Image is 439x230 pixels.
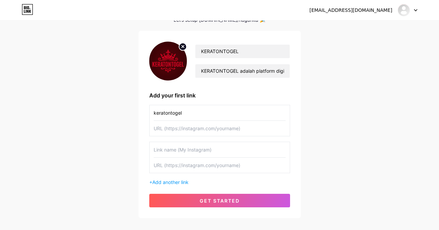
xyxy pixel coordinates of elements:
input: Link name (My Instagram) [154,142,286,157]
input: Your name [195,45,289,58]
span: Add another link [152,179,189,185]
div: + [149,179,290,186]
input: Link name (My Instagram) [154,105,286,120]
div: Add your first link [149,91,290,99]
img: profile pic [149,42,187,80]
div: [EMAIL_ADDRESS][DOMAIN_NAME] [309,7,392,14]
button: get started [149,194,290,207]
img: Naga Hitam [397,4,410,17]
input: URL (https://instagram.com/yourname) [154,158,286,173]
input: bio [195,64,289,78]
span: get started [200,198,240,204]
input: URL (https://instagram.com/yourname) [154,121,286,136]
